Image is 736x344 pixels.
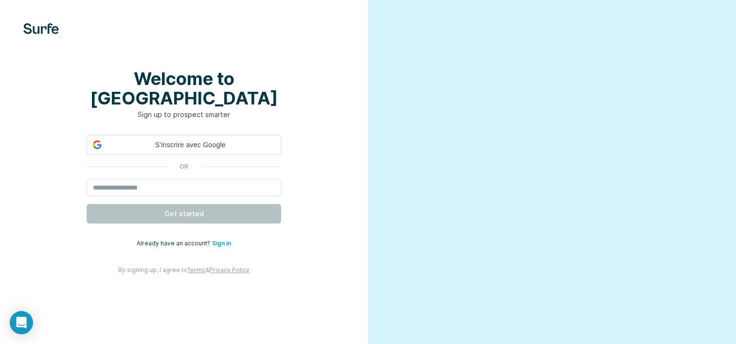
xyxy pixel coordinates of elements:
h1: Welcome to [GEOGRAPHIC_DATA] [87,69,281,108]
span: Already have an account? [137,240,212,247]
div: Open Intercom Messenger [10,311,33,334]
div: S'inscrire avec Google [87,135,281,155]
p: or [168,162,199,171]
p: Sign up to prospect smarter [87,110,281,120]
img: Surfe's logo [23,23,59,34]
a: Terms [187,266,205,274]
span: S'inscrire avec Google [106,140,275,150]
span: By signing up, I agree to & [118,266,250,274]
a: Sign in [212,240,231,247]
a: Privacy Policy [209,266,250,274]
